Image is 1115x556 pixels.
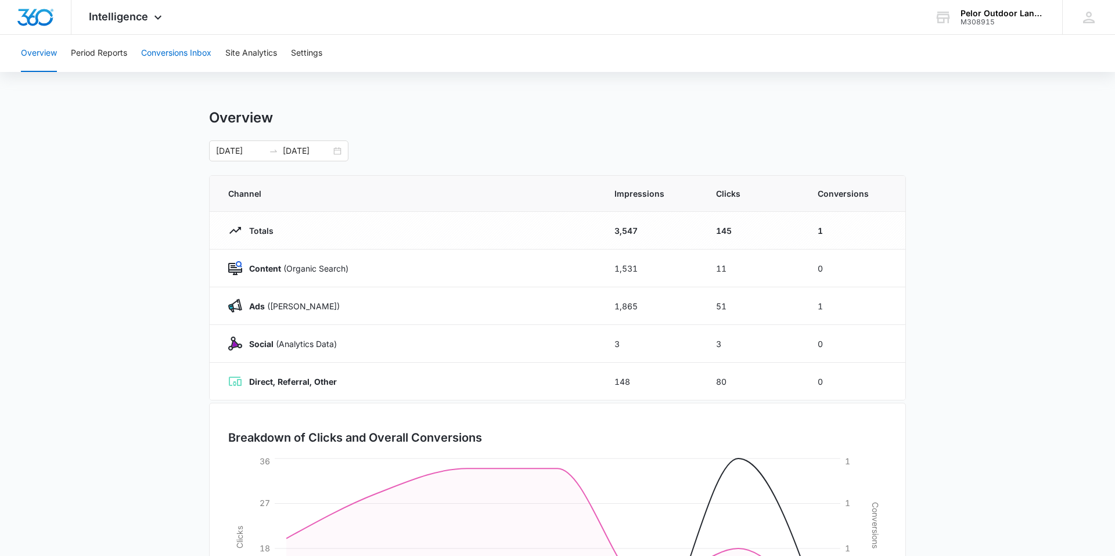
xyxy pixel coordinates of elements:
p: Totals [242,225,274,237]
td: 3 [702,325,804,363]
button: Settings [291,35,322,72]
td: 3 [600,325,702,363]
span: Clicks [716,187,790,200]
h1: Overview [209,109,273,127]
tspan: 18 [260,543,270,553]
strong: Social [249,339,274,349]
td: 51 [702,287,804,325]
td: 3,547 [600,212,702,250]
td: 145 [702,212,804,250]
span: Intelligence [89,10,148,23]
strong: Content [249,263,281,273]
span: Impressions [614,187,688,200]
tspan: Clicks [235,526,244,548]
div: account name [961,9,1045,18]
td: 11 [702,250,804,287]
td: 1 [804,287,905,325]
button: Period Reports [71,35,127,72]
tspan: 1 [845,498,850,508]
td: 1 [804,212,905,250]
img: Social [228,337,242,351]
td: 1,865 [600,287,702,325]
img: Ads [228,299,242,313]
span: swap-right [269,146,278,156]
input: End date [283,145,331,157]
span: Conversions [818,187,887,200]
h3: Breakdown of Clicks and Overall Conversions [228,429,482,446]
strong: Ads [249,301,265,311]
p: ([PERSON_NAME]) [242,300,340,312]
p: (Analytics Data) [242,338,337,350]
tspan: Conversions [871,502,880,548]
button: Overview [21,35,57,72]
tspan: 1 [845,456,850,466]
img: Content [228,261,242,275]
tspan: 36 [260,456,270,466]
td: 80 [702,363,804,400]
td: 0 [804,363,905,400]
tspan: 1 [845,543,850,553]
span: to [269,146,278,156]
td: 0 [804,325,905,363]
input: Start date [216,145,264,157]
strong: Direct, Referral, Other [249,377,337,387]
button: Site Analytics [225,35,277,72]
button: Conversions Inbox [141,35,211,72]
td: 0 [804,250,905,287]
tspan: 27 [260,498,270,508]
td: 148 [600,363,702,400]
p: (Organic Search) [242,262,348,275]
td: 1,531 [600,250,702,287]
span: Channel [228,187,587,200]
div: account id [961,18,1045,26]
